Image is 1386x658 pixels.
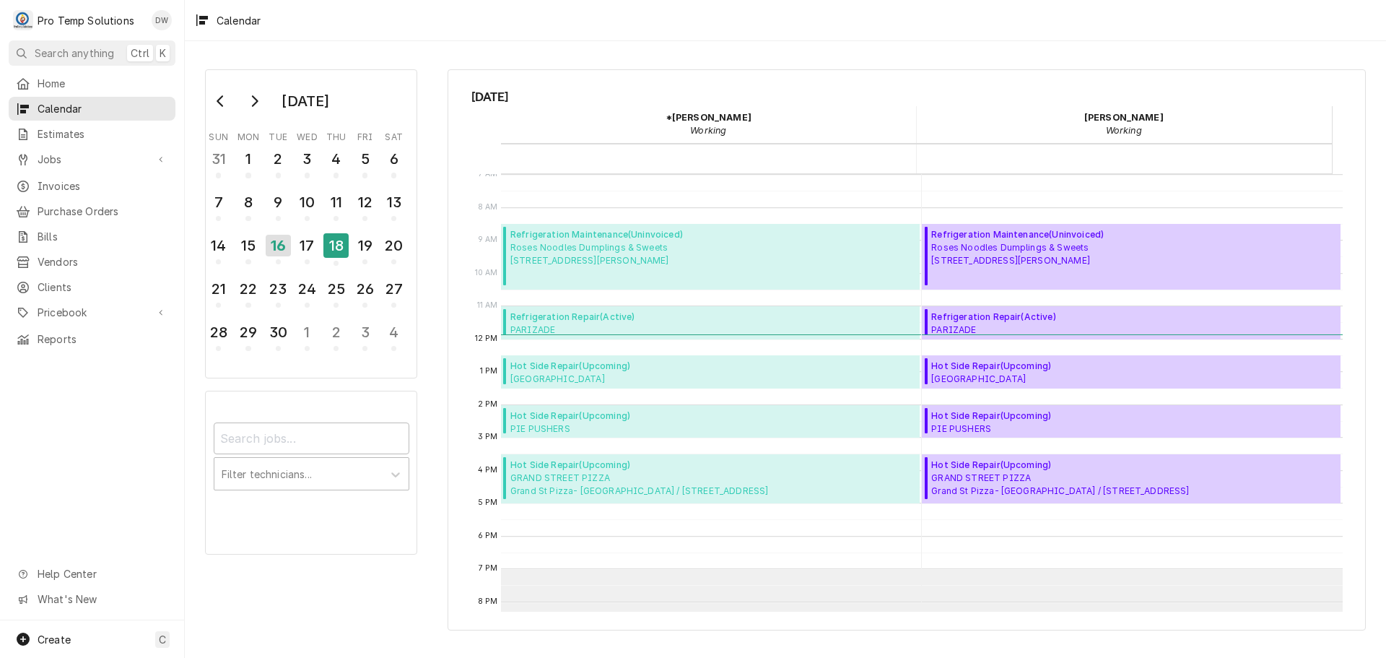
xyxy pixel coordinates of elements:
th: Monday [233,126,263,144]
button: Search anythingCtrlK [9,40,175,66]
div: [Service] Hot Side Repair GRAND STREET PIZZA Grand St Pizza- Knightdale / 901 N Smithfield Rd, Kn... [922,454,1341,503]
div: 26 [354,278,376,300]
th: Friday [351,126,380,144]
span: K [160,46,166,61]
div: [Service] Hot Side Repair CHAPEL HILL CC CHAPEL HILL CC / ChHILL / 103 Lancaster Dr, Chapel Hill,... [922,355,1341,389]
div: 8 [237,191,259,213]
div: P [13,10,33,30]
div: Hot Side Repair(Upcoming)GRAND STREET PIZZAGrand St Pizza- [GEOGRAPHIC_DATA] / [STREET_ADDRESS] [501,454,920,503]
div: [Service] Refrigeration Repair PARIZADE PARIZADE/DUR / 2200 W Main St, Durham, NC 27705 ID: 09122... [922,306,1341,339]
div: 11 [325,191,347,213]
span: Hot Side Repair ( Upcoming ) [510,360,801,373]
span: 1 PM [476,365,502,377]
div: 15 [237,235,259,256]
a: Calendar [9,97,175,121]
div: Dakota Williams - Working [916,106,1332,142]
a: Reports [9,327,175,351]
div: Calendar Day Picker [205,69,417,378]
div: DW [152,10,172,30]
div: 25 [325,278,347,300]
div: [Service] Hot Side Repair CHAPEL HILL CC CHAPEL HILL CC / ChHILL / 103 Lancaster Dr, Chapel Hill,... [501,355,920,389]
div: 19 [354,235,376,256]
span: Hot Side Repair ( Upcoming ) [931,360,1221,373]
span: 8 PM [474,596,502,607]
th: Thursday [322,126,351,144]
span: Hot Side Repair ( Upcoming ) [931,410,1156,423]
span: 10 AM [471,267,502,279]
div: [Service] Refrigeration Maintenance Roses Noodles Dumplings & Sweets 121 N Gregson St, Durham, NC... [922,224,1341,290]
span: Reports [38,332,168,347]
button: Go to previous month [206,90,235,113]
div: Calendar Filters [214,410,409,506]
span: PARIZADE PARIZADE/DUR / [STREET_ADDRESS] [510,324,671,335]
button: Go to next month [240,90,269,113]
div: 3 [296,148,318,170]
div: [Service] Refrigeration Repair PARIZADE PARIZADE/DUR / 2200 W Main St, Durham, NC 27705 ID: 09122... [501,306,920,339]
input: Search jobs... [214,423,409,454]
span: 4 PM [474,464,502,476]
span: C [159,632,166,647]
div: 13 [383,191,405,213]
span: PIE PUSHERS PIE PUSHERS/ DUR- MAIN ST / [STREET_ADDRESS] [931,423,1156,434]
a: Go to What's New [9,587,175,611]
div: 16 [266,235,291,256]
span: Invoices [38,178,168,194]
div: [Service] Hot Side Repair PIE PUSHERS PIE PUSHERS/ DUR- MAIN ST / 117 W Main St A, Durham, NC 275... [501,405,920,438]
span: PARIZADE PARIZADE/DUR / [STREET_ADDRESS] [931,324,1092,335]
span: Clients [38,280,168,295]
th: Sunday [204,126,233,144]
span: Search anything [35,46,114,61]
div: [Service] Hot Side Repair PIE PUSHERS PIE PUSHERS/ DUR- MAIN ST / 117 W Main St A, Durham, NC 275... [922,405,1341,438]
div: Dana Williams's Avatar [152,10,172,30]
span: Refrigeration Maintenance ( Uninvoiced ) [931,228,1104,241]
span: 6 PM [474,530,502,542]
th: Wednesday [292,126,321,144]
span: Refrigeration Repair ( Active ) [931,311,1092,324]
a: Purchase Orders [9,199,175,223]
span: Roses Noodles Dumplings & Sweets [STREET_ADDRESS][PERSON_NAME] [931,241,1104,267]
span: Refrigeration Repair ( Active ) [510,311,671,324]
th: Tuesday [263,126,292,144]
div: Hot Side Repair(Upcoming)[GEOGRAPHIC_DATA][GEOGRAPHIC_DATA] / [GEOGRAPHIC_DATA] / [STREET_ADDRESS] [501,355,920,389]
div: 23 [267,278,289,300]
a: Vendors [9,250,175,274]
span: Refrigeration Maintenance ( Uninvoiced ) [510,228,683,241]
div: Hot Side Repair(Upcoming)[GEOGRAPHIC_DATA][GEOGRAPHIC_DATA] / [GEOGRAPHIC_DATA] / [STREET_ADDRESS] [922,355,1341,389]
span: Ctrl [131,46,149,61]
span: PIE PUSHERS PIE PUSHERS/ DUR- MAIN ST / [STREET_ADDRESS] [510,423,735,434]
a: Invoices [9,174,175,198]
span: Help Center [38,566,167,581]
span: Hot Side Repair ( Upcoming ) [510,410,735,423]
div: 1 [296,321,318,343]
em: Working [1106,125,1142,136]
span: [DATE] [471,87,1343,106]
span: Estimates [38,126,168,142]
span: What's New [38,592,167,607]
div: 1 [237,148,259,170]
div: 22 [237,278,259,300]
span: 12 PM [471,333,502,345]
div: 10 [296,191,318,213]
div: Refrigeration Maintenance(Uninvoiced)Roses Noodles Dumplings & Sweets[STREET_ADDRESS][PERSON_NAME] [501,224,920,290]
span: 2 PM [474,399,502,410]
div: Refrigeration Maintenance(Uninvoiced)Roses Noodles Dumplings & Sweets[STREET_ADDRESS][PERSON_NAME] [922,224,1341,290]
a: Home [9,72,175,95]
div: *Kevin Williams - Working [501,106,917,142]
div: 29 [237,321,259,343]
div: 7 [207,191,230,213]
span: Bills [38,229,168,244]
span: 8 AM [474,202,502,213]
a: Go to Pricebook [9,300,175,324]
div: Pro Temp Solutions [38,13,134,28]
div: 4 [325,148,347,170]
span: Vendors [38,254,168,269]
span: Calendar [38,101,168,116]
div: Pro Temp Solutions's Avatar [13,10,33,30]
a: Bills [9,225,175,248]
a: Go to Help Center [9,562,175,586]
div: Hot Side Repair(Upcoming)GRAND STREET PIZZAGrand St Pizza- [GEOGRAPHIC_DATA] / [STREET_ADDRESS] [922,454,1341,503]
div: 31 [207,148,230,170]
em: Working [690,125,726,136]
span: Home [38,76,168,91]
div: [Service] Hot Side Repair GRAND STREET PIZZA Grand St Pizza- Knightdale / 901 N Smithfield Rd, Kn... [501,454,920,503]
